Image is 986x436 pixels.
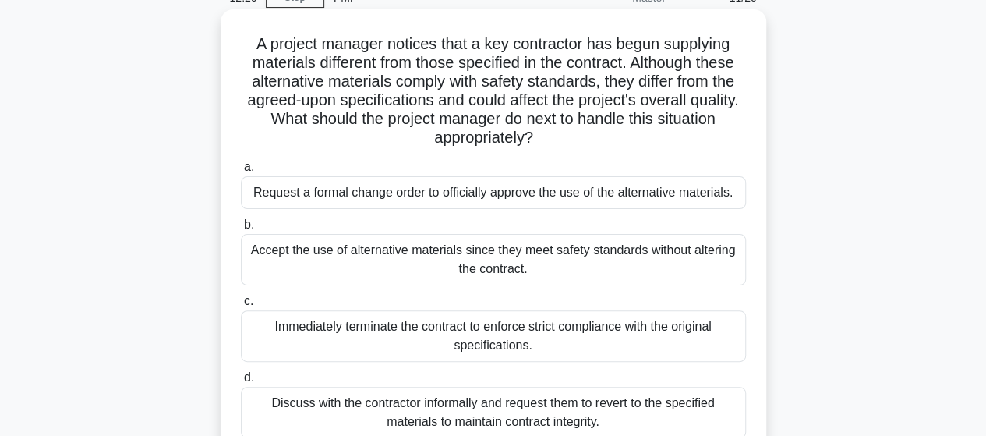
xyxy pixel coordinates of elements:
span: d. [244,370,254,384]
div: Request a formal change order to officially approve the use of the alternative materials. [241,176,746,209]
h5: A project manager notices that a key contractor has begun supplying materials different from thos... [239,34,747,148]
span: c. [244,294,253,307]
div: Immediately terminate the contract to enforce strict compliance with the original specifications. [241,310,746,362]
div: Accept the use of alternative materials since they meet safety standards without altering the con... [241,234,746,285]
span: a. [244,160,254,173]
span: b. [244,218,254,231]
